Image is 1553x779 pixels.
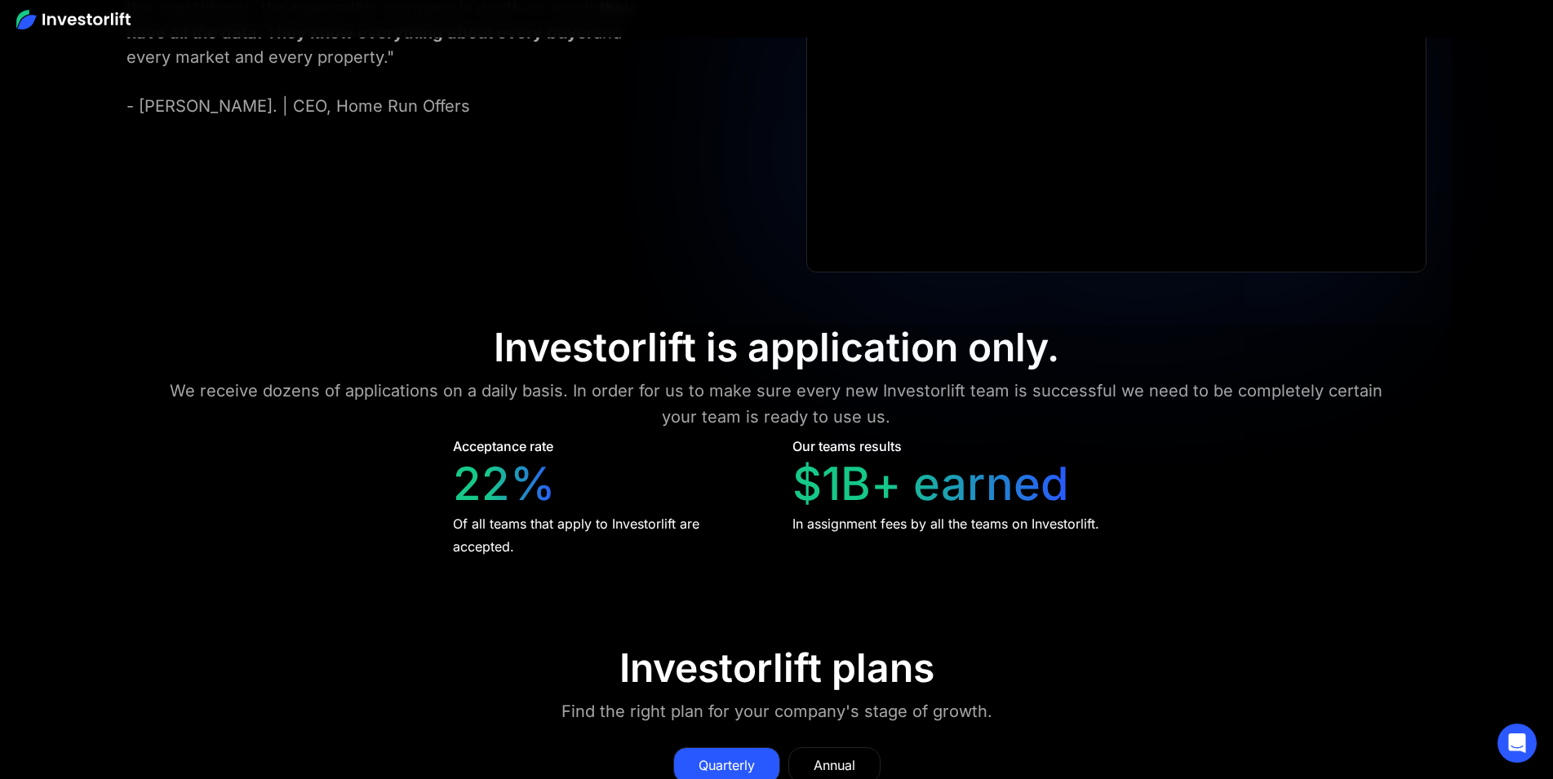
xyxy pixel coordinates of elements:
[792,457,1069,511] div: $1B+ earned
[453,512,762,558] div: Of all teams that apply to Investorlift are accepted.
[699,755,755,775] div: Quarterly
[453,436,553,456] div: Acceptance rate
[453,457,556,511] div: 22%
[155,378,1397,430] div: We receive dozens of applications on a daily basis. In order for us to make sure every new Invest...
[1498,724,1537,763] div: Open Intercom Messenger
[792,436,902,456] div: Our teams results
[561,698,992,724] div: Find the right plan for your company's stage of growth.
[792,512,1099,535] div: In assignment fees by all the teams on Investorlift.
[814,755,855,775] div: Annual
[619,644,934,692] div: Investorlift plans
[494,324,1059,371] div: Investorlift is application only.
